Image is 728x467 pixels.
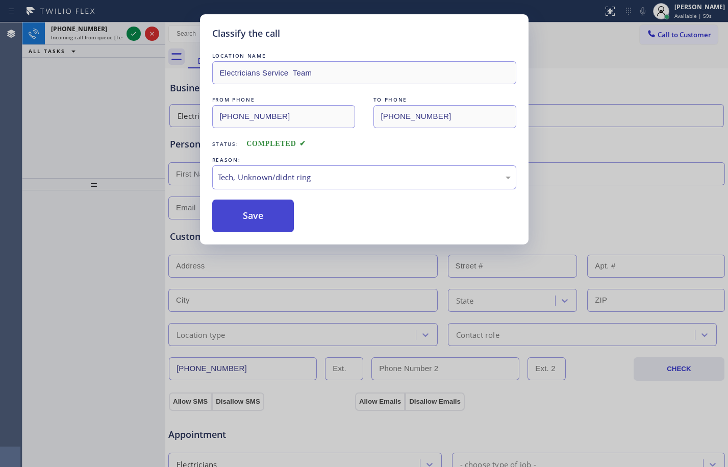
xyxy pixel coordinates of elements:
[218,171,511,183] div: Tech, Unknown/didnt ring
[373,105,516,128] input: To phone
[212,200,294,232] button: Save
[212,105,355,128] input: From phone
[212,155,516,165] div: REASON:
[373,94,516,105] div: TO PHONE
[212,94,355,105] div: FROM PHONE
[212,140,239,148] span: Status:
[246,140,306,148] span: COMPLETED
[212,27,280,40] h5: Classify the call
[212,51,516,61] div: LOCATION NAME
